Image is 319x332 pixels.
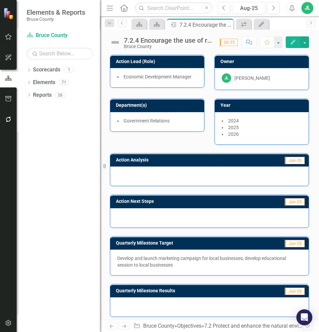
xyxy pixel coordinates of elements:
a: Objectives [177,323,201,329]
div: 7.2.4 Encourage the use of renewable energy and energy-efficient practices in both public and pri... [179,21,232,29]
div: Open Intercom Messenger [296,309,312,325]
input: Search Below... [27,48,93,59]
h3: Department(s) [116,103,201,108]
img: Not Defined [110,37,121,48]
a: Reports [33,91,52,99]
p: Develop and launch marketing campaign for local businesses, develop educational session to local ... [117,255,302,268]
span: 2024 [228,118,239,123]
div: Aug-25 [234,4,263,12]
span: Jun-25 [285,157,305,164]
h3: Action Analysis [116,157,232,162]
button: JL [301,2,313,14]
h3: Owner [220,59,305,64]
button: Aug-25 [232,2,265,14]
img: ClearPoint Strategy [3,8,15,19]
div: 26 [55,92,66,98]
a: Elements [33,79,55,86]
span: Economic Development Manager [124,74,191,79]
div: » » » [134,322,302,330]
span: Jun-25 [285,198,305,206]
div: 7.2.4 Encourage the use of renewable energy and energy-efficient practices in both public and pri... [124,37,213,44]
div: [PERSON_NAME] [234,75,270,81]
h3: Action Lead (Role) [116,59,201,64]
div: 1 [64,67,74,73]
h3: Action Next Steps [116,199,239,204]
div: Bruce County [124,44,213,49]
input: Search ClearPoint... [135,2,213,14]
span: Q2-25 [220,39,238,46]
h3: Quarterly Milestone Results [116,288,256,293]
a: Bruce County [27,32,93,39]
span: Government Relations [124,118,169,123]
span: Jun-25 [285,288,305,295]
span: 2026 [228,131,239,137]
span: 2025 [228,125,239,130]
div: JL [222,73,231,83]
h3: Year [220,103,305,108]
span: Jun-25 [285,240,305,247]
div: 71 [59,80,69,85]
a: Bruce County [143,323,174,329]
span: Elements & Reports [27,8,85,16]
small: Bruce County [27,16,85,22]
a: Scorecards [33,66,60,74]
h3: Quarterly Milestone Target [116,241,255,246]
